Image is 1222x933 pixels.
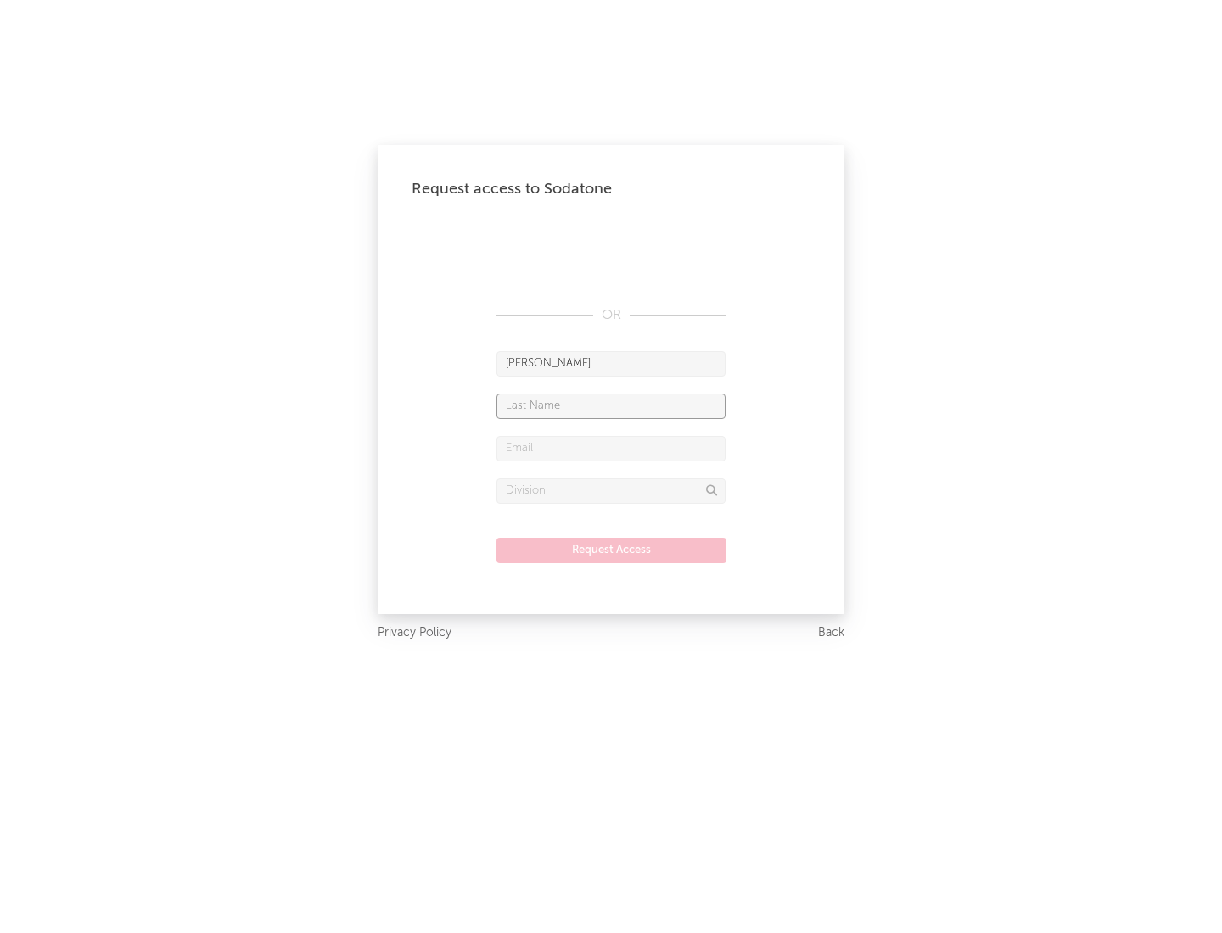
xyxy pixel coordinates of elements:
input: Email [496,436,726,461]
button: Request Access [496,538,726,563]
a: Back [818,623,844,644]
div: Request access to Sodatone [412,179,810,199]
div: OR [496,305,726,326]
a: Privacy Policy [378,623,451,644]
input: First Name [496,351,726,377]
input: Division [496,478,726,504]
input: Last Name [496,394,726,419]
